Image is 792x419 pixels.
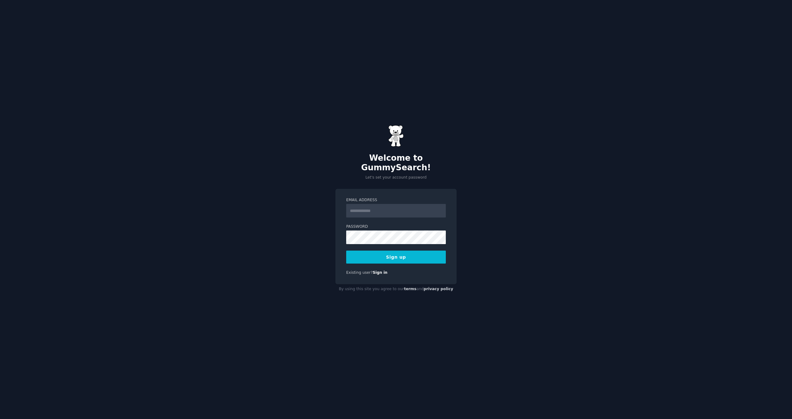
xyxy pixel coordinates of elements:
label: Email Address [346,197,446,203]
span: Existing user? [346,270,373,275]
a: terms [404,287,416,291]
button: Sign up [346,251,446,264]
a: privacy policy [424,287,453,291]
label: Password [346,224,446,230]
div: By using this site you agree to our and [335,284,457,294]
a: Sign in [373,270,388,275]
p: Let's set your account password [335,175,457,180]
img: Gummy Bear [388,125,404,147]
h2: Welcome to GummySearch! [335,153,457,173]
